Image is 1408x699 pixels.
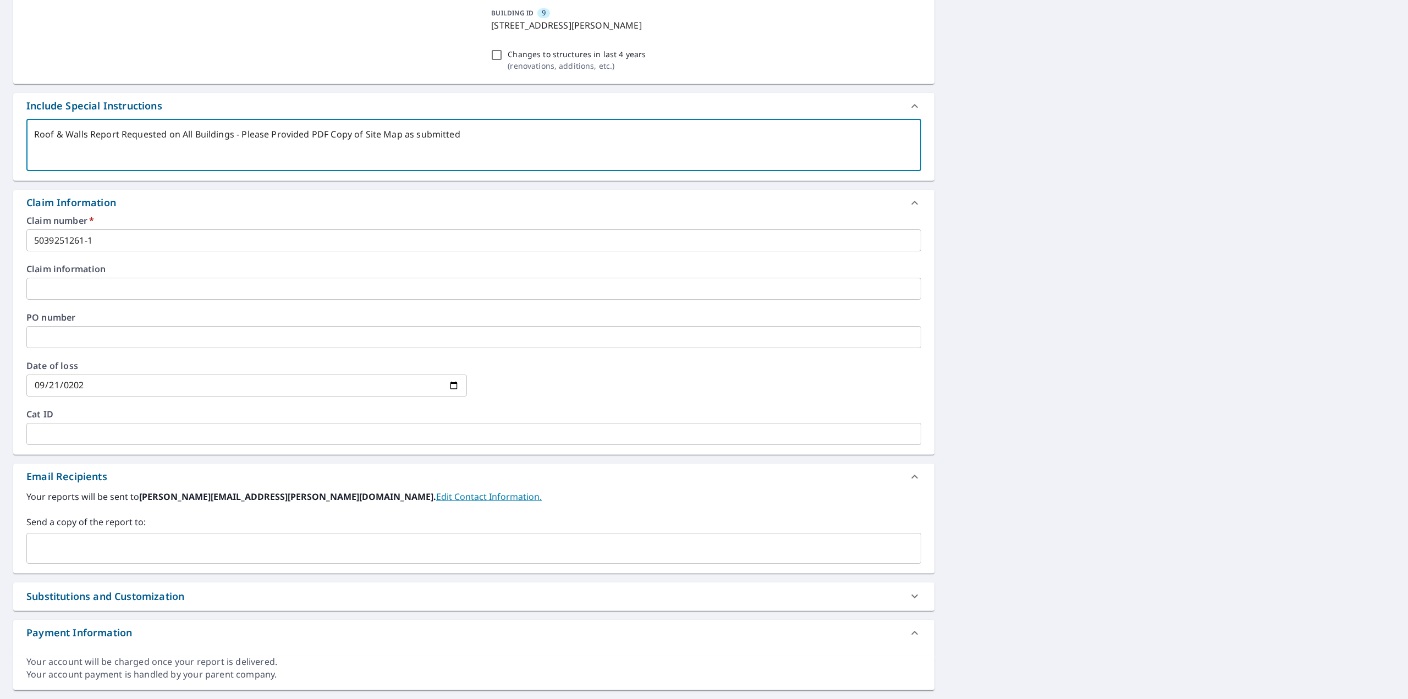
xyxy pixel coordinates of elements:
[13,190,934,216] div: Claim Information
[13,582,934,610] div: Substitutions and Customization
[26,668,921,681] div: Your account payment is handled by your parent company.
[13,93,934,119] div: Include Special Instructions
[26,410,921,419] label: Cat ID
[13,464,934,490] div: Email Recipients
[26,490,921,503] label: Your reports will be sent to
[139,491,436,503] b: [PERSON_NAME][EMAIL_ADDRESS][PERSON_NAME][DOMAIN_NAME].
[491,19,916,32] p: [STREET_ADDRESS][PERSON_NAME]
[34,129,914,161] textarea: Roof & Walls Report Requested on All Buildings - Please Provided PDF Copy of Site Map as submitted
[26,469,107,484] div: Email Recipients
[542,8,546,18] span: 9
[26,361,467,370] label: Date of loss
[26,625,132,640] div: Payment Information
[26,589,184,604] div: Substitutions and Customization
[26,98,162,113] div: Include Special Instructions
[26,656,921,668] div: Your account will be charged once your report is delivered.
[26,313,921,322] label: PO number
[26,195,116,210] div: Claim Information
[436,491,542,503] a: EditContactInfo
[13,620,934,646] div: Payment Information
[491,8,533,18] p: BUILDING ID
[26,216,921,225] label: Claim number
[26,265,921,273] label: Claim information
[508,60,646,71] p: ( renovations, additions, etc. )
[508,48,646,60] p: Changes to structures in last 4 years
[26,515,921,529] label: Send a copy of the report to:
